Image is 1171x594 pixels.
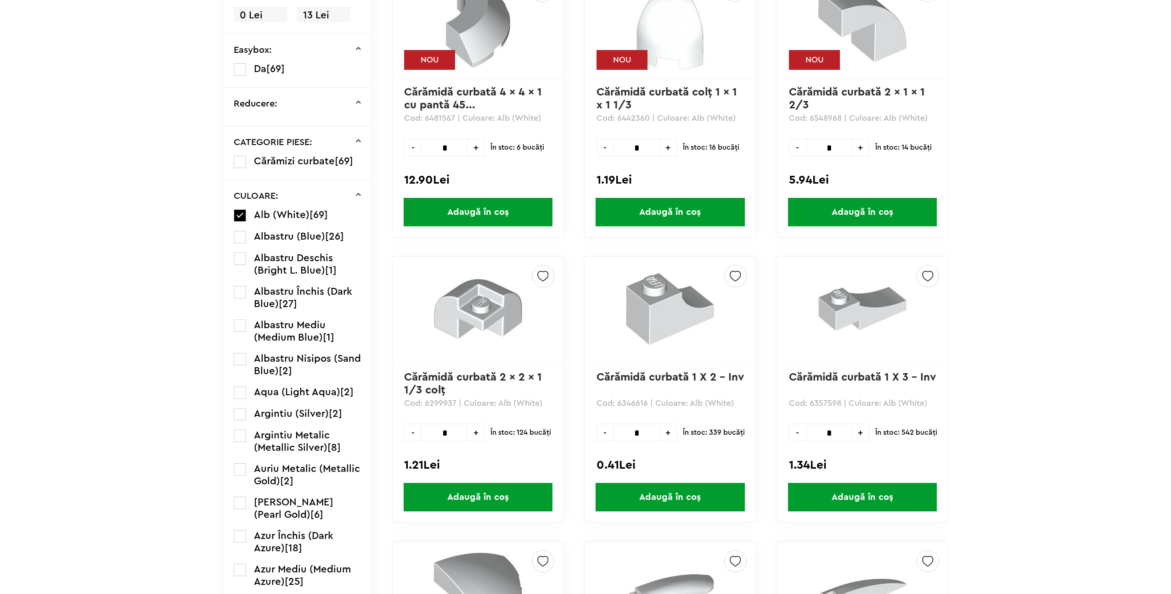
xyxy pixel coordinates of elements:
span: [26] [325,231,344,241]
span: Adaugă în coș [788,198,937,226]
span: [27] [279,299,297,309]
span: Adaugă în coș [788,483,937,511]
span: + [467,424,484,442]
p: Cod: 6299937 | Culoare: Alb (White) [404,398,552,419]
span: - [404,424,421,442]
span: [6] [310,510,323,520]
a: Adaugă în coș [393,483,563,511]
a: Adaugă în coș [777,483,948,511]
span: [69] [310,210,328,220]
span: Albastru Închis (Dark Blue) [254,286,352,309]
span: Da [254,64,266,74]
img: Cărămidă curbată 1 X 3 - Inv [818,265,906,353]
span: + [852,424,869,442]
span: Adaugă în coș [404,198,552,226]
span: + [660,139,677,157]
span: + [660,424,677,442]
span: În stoc: 16 bucăţi [683,139,739,157]
p: Cod: 6357598 | Culoare: Alb (White) [789,398,936,419]
span: Albastru (Blue) [254,231,325,241]
span: Azur Închis (Dark Azure) [254,531,333,553]
span: [69] [266,64,285,74]
span: [2] [280,476,293,486]
a: Adaugă în coș [777,198,948,226]
span: 0 Lei [234,6,287,24]
span: În stoc: 14 bucăţi [875,139,932,157]
p: Cod: 6548968 | Culoare: Alb (White) [789,113,936,134]
span: - [597,424,614,442]
a: Cărămidă curbată 2 x 1 x 1 2/3 [789,87,928,111]
span: Alb (White) [254,210,310,220]
span: Argintiu Metalic (Metallic Silver) [254,430,330,453]
p: Cod: 6481567 | Culoare: Alb (White) [404,113,552,134]
span: [69] [335,156,353,166]
span: Aqua (Light Aqua) [254,387,340,397]
a: Cărămidă curbată 2 x 2 x 1 1/3 colţ [404,372,545,396]
span: Cărămizi curbate [254,156,335,166]
span: Adaugă în coș [596,198,744,226]
p: CULOARE: [234,191,278,201]
a: Cărămidă curbată 1 X 3 - Inv [789,372,936,383]
span: [PERSON_NAME] (Pearl Gold) [254,497,333,520]
span: Adaugă în coș [596,483,744,511]
span: Argintiu (Silver) [254,409,329,419]
span: În stoc: 124 bucăţi [490,424,551,442]
a: Cărămidă curbată 4 x 4 x 1 cu pantă 45... [404,87,545,111]
span: Albastru Deschis (Bright L. Blue) [254,253,333,275]
span: Albastru Mediu (Medium Blue) [254,320,326,342]
span: [2] [279,366,292,376]
a: Adaugă în coș [585,483,755,511]
div: 5.94Lei [789,174,936,186]
span: - [404,139,421,157]
span: - [789,424,806,442]
div: 1.34Lei [789,459,936,471]
span: [1] [323,332,334,342]
span: Adaugă în coș [404,483,552,511]
span: [8] [327,443,341,453]
a: Cărămidă curbată 1 X 2 - Inv [597,372,744,383]
div: NOU [404,50,455,70]
span: [2] [329,409,342,419]
span: În stoc: 6 bucăţi [490,139,544,157]
div: 12.90Lei [404,174,552,186]
p: Cod: 6442360 | Culoare: Alb (White) [597,113,744,134]
span: [18] [285,543,302,553]
p: Reducere: [234,99,277,108]
img: Cărămidă curbată 2 x 2 x 1 1/3 colţ [434,265,522,353]
span: + [852,139,869,157]
span: În stoc: 339 bucăţi [683,424,745,442]
div: NOU [789,50,840,70]
a: Cărămidă curbată colț 1 x 1 x 1 1/3 [597,87,740,111]
span: Auriu Metalic (Metallic Gold) [254,464,360,486]
a: Adaugă în coș [585,198,755,226]
a: Adaugă în coș [393,198,563,226]
div: 1.19Lei [597,174,744,186]
img: Cărămidă curbată 1 X 2 - Inv [626,265,714,353]
div: 1.21Lei [404,459,552,471]
span: [1] [325,265,337,275]
span: În stoc: 542 bucăţi [875,424,937,442]
span: [2] [340,387,354,397]
div: 0.41Lei [597,459,744,471]
span: 13 Lei [297,6,350,24]
span: - [789,139,806,157]
p: Easybox: [234,45,272,55]
span: + [467,139,484,157]
span: [25] [285,577,304,587]
span: Azur Mediu (Medium Azure) [254,564,351,587]
p: Cod: 6346616 | Culoare: Alb (White) [597,398,744,419]
span: - [597,139,614,157]
p: CATEGORIE PIESE: [234,138,312,147]
div: NOU [597,50,647,70]
span: Albastru Nisipos (Sand Blue) [254,353,361,376]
